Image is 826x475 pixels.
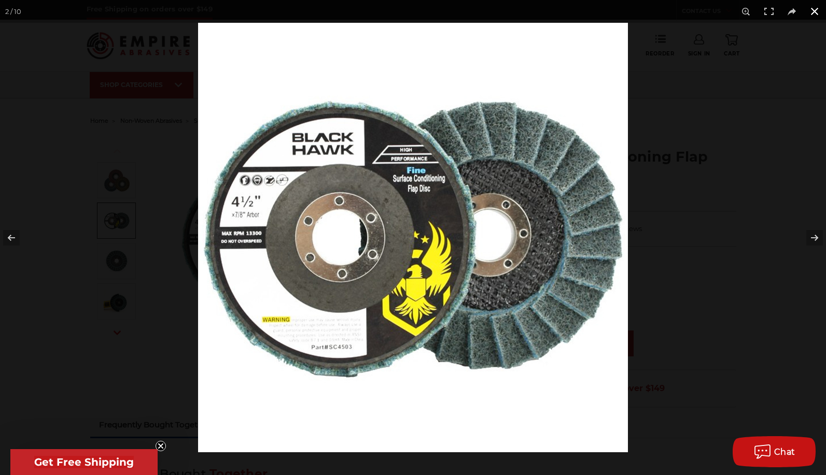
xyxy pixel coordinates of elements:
[34,456,134,468] span: Get Free Shipping
[198,23,628,452] img: Blue_Surface_Flap_Discs__55532.1570197497.jpg
[156,441,166,451] button: Close teaser
[790,212,826,264] button: Next (arrow right)
[774,447,795,457] span: Chat
[733,436,816,467] button: Chat
[10,449,158,475] div: Get Free ShippingClose teaser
